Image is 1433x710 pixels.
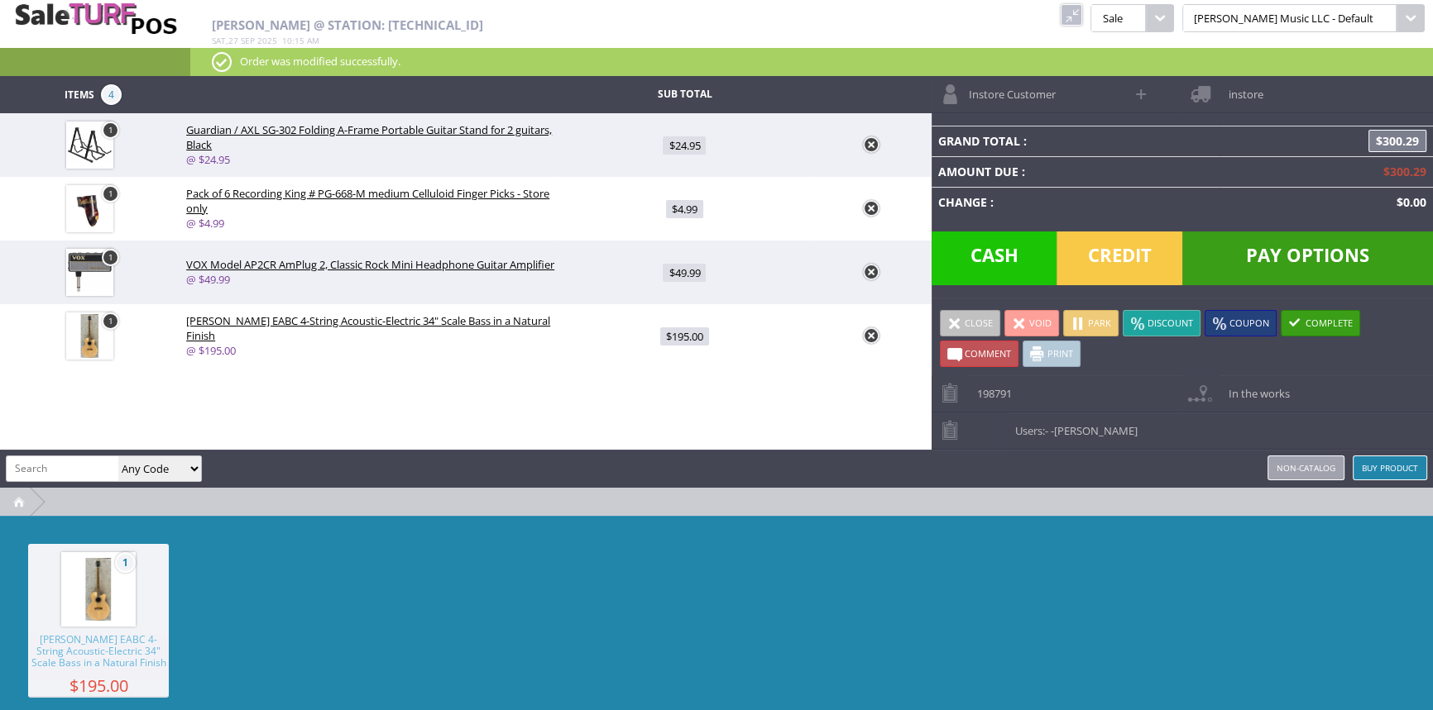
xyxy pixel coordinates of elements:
[1390,194,1426,210] span: $0.00
[282,35,292,46] span: 10
[965,347,1011,360] span: Comment
[241,35,255,46] span: Sep
[28,634,169,679] span: [PERSON_NAME] EABC 4-String Acoustic-Electric 34" Scale Bass in a Natural Finish
[186,343,236,358] a: @ $195.00
[186,216,224,231] a: @ $4.99
[1368,130,1426,152] span: $300.29
[1353,455,1427,480] a: Buy Product
[1057,231,1182,285] span: Credit
[65,84,94,102] span: Items
[932,231,1057,285] span: Cash
[1220,375,1289,401] span: In the works
[1023,341,1081,367] a: Print
[932,126,1220,156] td: Grand Total :
[932,187,1220,217] td: Change :
[186,186,549,216] span: Pack of 6 Recording King # PG-668-M medium Celluloid Finger Picks - Store only
[961,76,1056,102] span: Instore Customer
[28,679,169,692] span: $195.00
[1205,310,1277,336] a: Coupon
[295,35,304,46] span: 15
[257,35,277,46] span: 2025
[102,122,119,139] a: 1
[558,84,810,105] td: Sub Total
[7,456,118,480] input: Search
[228,35,238,46] span: 27
[1377,164,1426,179] span: $300.29
[307,35,319,46] span: am
[1090,4,1145,32] span: Sale
[1004,310,1059,336] a: Void
[660,327,709,345] span: $195.00
[212,18,928,32] h2: [PERSON_NAME] @ Station: [TECHNICAL_ID]
[666,200,703,218] span: $4.99
[186,122,552,152] span: Guardian / AXL SG-302 Folding A-Frame Portable Guitar Stand for 2 guitars, Black
[940,310,1000,336] a: Close
[102,249,119,266] a: 1
[1182,4,1397,32] span: [PERSON_NAME] Music LLC - Default
[1051,423,1138,438] span: -[PERSON_NAME]
[186,313,550,343] span: [PERSON_NAME] EABC 4-String Acoustic-Electric 34" Scale Bass in a Natural Finish
[969,375,1012,401] span: 198791
[102,185,119,203] a: 1
[1063,310,1119,336] a: Park
[115,552,136,573] span: 1
[1281,310,1360,336] a: Complete
[186,152,230,167] a: @ $24.95
[212,35,319,46] span: , :
[186,272,230,287] a: @ $49.99
[101,84,122,105] span: 4
[1045,423,1048,438] span: -
[186,257,554,272] span: VOX Model AP2CR AmPlug 2, Classic Rock Mini Headphone Guitar Amplifier
[102,312,119,330] a: 1
[1220,76,1263,102] span: instore
[663,264,706,282] span: $49.99
[1123,310,1201,336] a: Discount
[1007,412,1138,438] span: Users:
[212,35,226,46] span: Sat
[212,52,1411,70] p: Order was modified successfully.
[1182,231,1433,285] span: Pay Options
[932,156,1220,187] td: Amount Due :
[663,136,706,155] span: $24.95
[1268,455,1344,480] a: Non-catalog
